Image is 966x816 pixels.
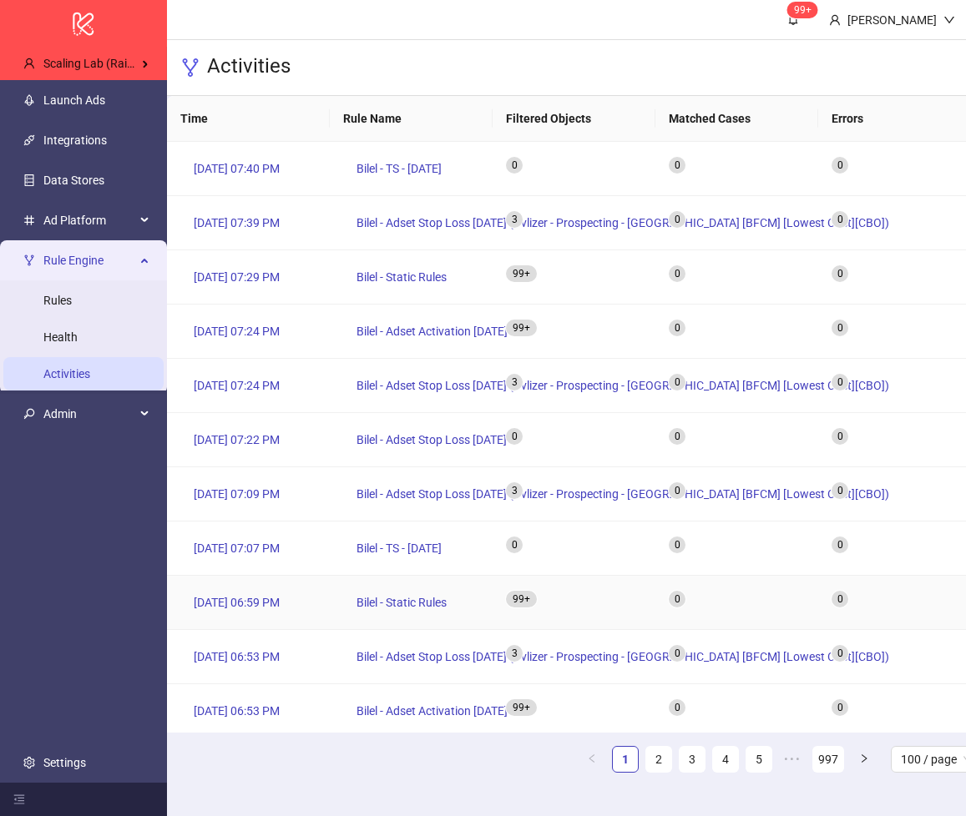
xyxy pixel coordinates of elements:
th: Rule Name [330,96,493,142]
span: down [943,14,955,26]
sup: 0 [669,536,685,553]
a: Settings [43,756,86,769]
li: 5 [746,746,772,773]
sup: 0 [669,699,685,716]
a: Bilel - TS - [DATE] [343,155,455,182]
span: user [829,14,841,26]
sup: 0 [669,591,685,607]
a: Launch Ads [43,93,105,107]
li: Next Page [851,746,877,773]
a: Bilel - TS - [DATE] [343,535,455,562]
span: Bilel - Adset Stop Loss [DATE] (Uvlizer - Prospecting - [GEOGRAPHIC_DATA] [BFCM] [Lowest Cost][CBO]) [357,647,889,666]
span: Bilel - Adset Stop Loss [DATE] (Uvlizer - Prospecting - [GEOGRAPHIC_DATA] [BFCM] [Lowest Cost][CBO]) [357,214,889,232]
span: Bilel - TS - [DATE] [357,539,442,557]
span: Bilel - Adset Stop Loss [DATE] (Uvlizer - Prospecting - [GEOGRAPHIC_DATA] [BFCM] [Lowest Cost][CBO]) [357,376,889,395]
h3: Activities [207,53,291,82]
sup: 0 [832,482,848,499]
a: Bilel - Adset Stop Loss [DATE] [343,426,520,453]
li: 997 [812,746,844,773]
a: Health [43,330,78,344]
sup: 3 [506,645,523,662]
sup: 0 [832,645,848,662]
th: Matched Cases [655,96,818,142]
span: [DATE] 06:59 PM [194,593,280,612]
sup: 0 [832,157,848,174]
sup: 862 [506,320,537,336]
li: 2 [645,746,672,773]
a: Activities [43,367,90,380]
a: 2 [646,747,671,772]
span: [DATE] 06:53 PM [194,702,280,720]
span: Bilel - TS - [DATE] [357,159,442,178]
span: [DATE] 07:39 PM [194,214,280,232]
a: Integrations [43,133,107,147]
sup: 1813 [506,265,537,282]
a: [DATE] 07:39 PM [180,209,293,236]
sup: 265 [787,2,818,18]
span: [DATE] 07:29 PM [194,268,280,286]
sup: 0 [832,265,848,282]
span: Bilel - Static Rules [357,593,447,612]
span: 3 [512,485,518,496]
li: Previous Page [579,746,605,773]
li: 3 [679,746,706,773]
sup: 0 [832,428,848,445]
span: 3 [512,647,518,659]
span: [DATE] 07:22 PM [194,431,280,449]
span: menu-fold [13,793,25,805]
span: fork [180,58,200,78]
sup: 0 [832,699,848,716]
span: Bilel - Adset Activation [DATE] [357,322,508,340]
a: Bilel - Static Rules [343,589,460,616]
span: ••• [779,746,806,773]
th: Filtered Objects [493,96,655,142]
span: Bilel - Adset Activation [DATE] [357,702,508,720]
div: [PERSON_NAME] [841,11,943,29]
span: Bilel - Static Rules [357,268,447,286]
span: 3 [512,376,518,388]
span: [DATE] 07:40 PM [194,159,280,178]
button: right [851,746,877,773]
span: left [587,753,597,763]
span: [DATE] 07:24 PM [194,322,280,340]
sup: 1813 [506,591,537,607]
sup: 0 [669,320,685,336]
li: 1 [612,746,639,773]
span: Scaling Lab (Rais International) [43,57,206,70]
sup: 0 [832,536,848,553]
a: Bilel - Adset Stop Loss [DATE] (Uvlizer - Prospecting - [GEOGRAPHIC_DATA] [BFCM] [Lowest Cost][CBO]) [343,209,903,236]
li: Next 5 Pages [779,746,806,773]
span: [DATE] 07:24 PM [194,376,280,395]
span: Bilel - Adset Stop Loss [DATE] (Uvlizer - Prospecting - [GEOGRAPHIC_DATA] [BFCM] [Lowest Cost][CBO]) [357,485,889,503]
sup: 0 [669,157,685,174]
span: 3 [512,214,518,225]
span: user [23,58,35,69]
span: right [859,753,869,763]
a: [DATE] 06:53 PM [180,698,293,724]
sup: 3 [506,374,523,390]
sup: 0 [832,374,848,390]
sup: 0 [506,536,523,553]
sup: 0 [669,645,685,662]
sup: 0 [669,428,685,445]
a: Bilel - Adset Stop Loss [DATE] (Uvlizer - Prospecting - [GEOGRAPHIC_DATA] [BFCM] [Lowest Cost][CBO]) [343,643,903,670]
a: Bilel - Adset Stop Loss [DATE] (Uvlizer - Prospecting - [GEOGRAPHIC_DATA] [BFCM] [Lowest Cost][CBO]) [343,481,903,507]
span: Bilel - Adset Stop Loss [DATE] [357,431,507,449]
sup: 0 [669,211,685,228]
sup: 0 [506,428,523,445]
span: key [23,408,35,420]
a: Bilel - Adset Activation [DATE] [343,698,521,724]
a: Bilel - Static Rules [343,264,460,290]
a: [DATE] 06:53 PM [180,643,293,670]
a: [DATE] 07:24 PM [180,318,293,345]
span: Rule Engine [43,244,135,277]
li: 4 [712,746,739,773]
span: bell [787,13,799,25]
span: [DATE] 07:09 PM [194,485,280,503]
a: 5 [746,747,771,772]
sup: 0 [669,374,685,390]
sup: 862 [506,699,537,716]
a: Bilel - Adset Activation [DATE] [343,318,521,345]
span: [DATE] 07:07 PM [194,539,280,557]
a: [DATE] 07:40 PM [180,155,293,182]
